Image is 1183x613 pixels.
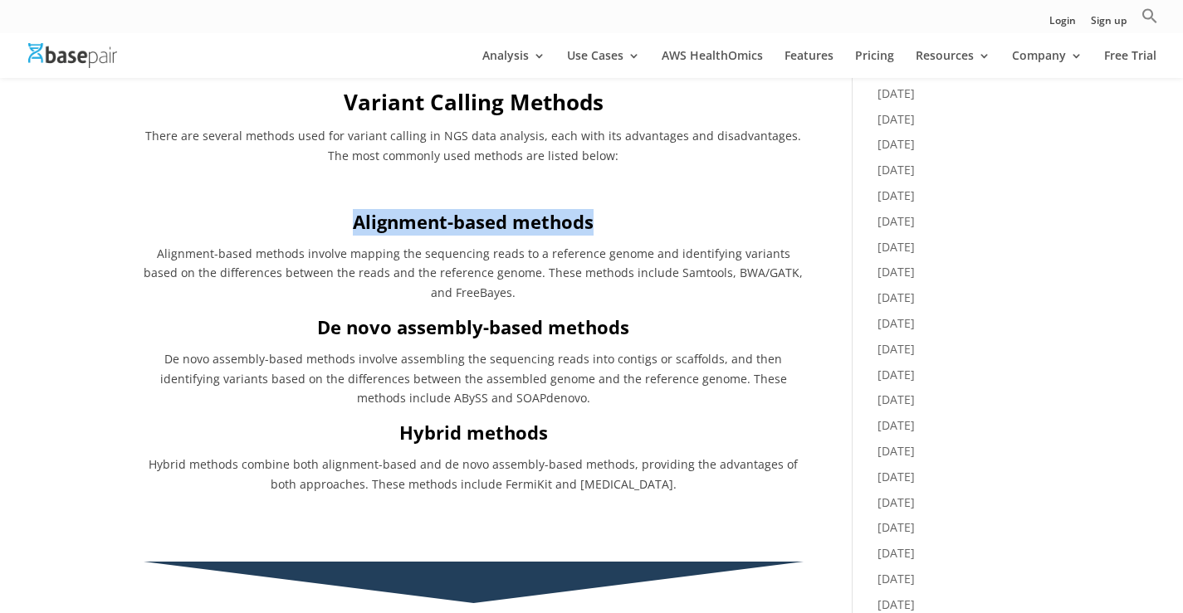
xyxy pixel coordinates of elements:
a: Use Cases [567,50,640,78]
a: Resources [916,50,990,78]
a: [DATE] [877,367,915,382]
a: [DATE] [877,519,915,535]
span: There are several methods used for variant calling in NGS data analysis, each with its advantages... [145,128,801,163]
b: Hybrid methods [399,420,548,445]
a: [DATE] [877,545,915,561]
a: [DATE] [877,162,915,178]
span: Hybrid methods combine both alignment-based and de novo assembly-based methods, providing the adv... [149,456,798,492]
a: Company [1012,50,1083,78]
a: Features [785,50,833,78]
a: Pricing [855,50,894,78]
a: [DATE] [877,187,915,203]
a: [DATE] [877,315,915,331]
a: AWS HealthOmics [662,50,763,78]
a: Free Trial [1104,50,1156,78]
a: [DATE] [877,417,915,433]
a: [DATE] [877,443,915,459]
a: [DATE] [877,85,915,101]
a: [DATE] [877,111,915,127]
a: [DATE] [877,392,915,407]
a: [DATE] [877,571,915,586]
a: [DATE] [877,239,915,255]
a: Login [1049,16,1076,33]
a: Sign up [1091,16,1127,33]
a: [DATE] [877,341,915,357]
svg: Search [1141,7,1158,24]
span: Alignment-based methods involve mapping the sequencing reads to a reference genome and identifyin... [144,246,803,301]
a: Analysis [482,50,545,78]
a: Search Icon Link [1141,7,1158,33]
a: [DATE] [877,289,915,305]
span: De novo assembly-based methods involve assembling the sequencing reads into contigs or scaffolds,... [160,351,787,406]
img: Basepair [28,43,117,67]
a: [DATE] [877,469,915,484]
a: [DATE] [877,136,915,152]
strong: De novo assembly-based methods [317,314,629,339]
a: [DATE] [877,494,915,510]
b: Variant Calling Methods [344,87,604,117]
strong: Alignment-based methods [353,209,594,234]
a: [DATE] [877,596,915,612]
a: [DATE] [877,264,915,280]
a: [DATE] [877,213,915,229]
